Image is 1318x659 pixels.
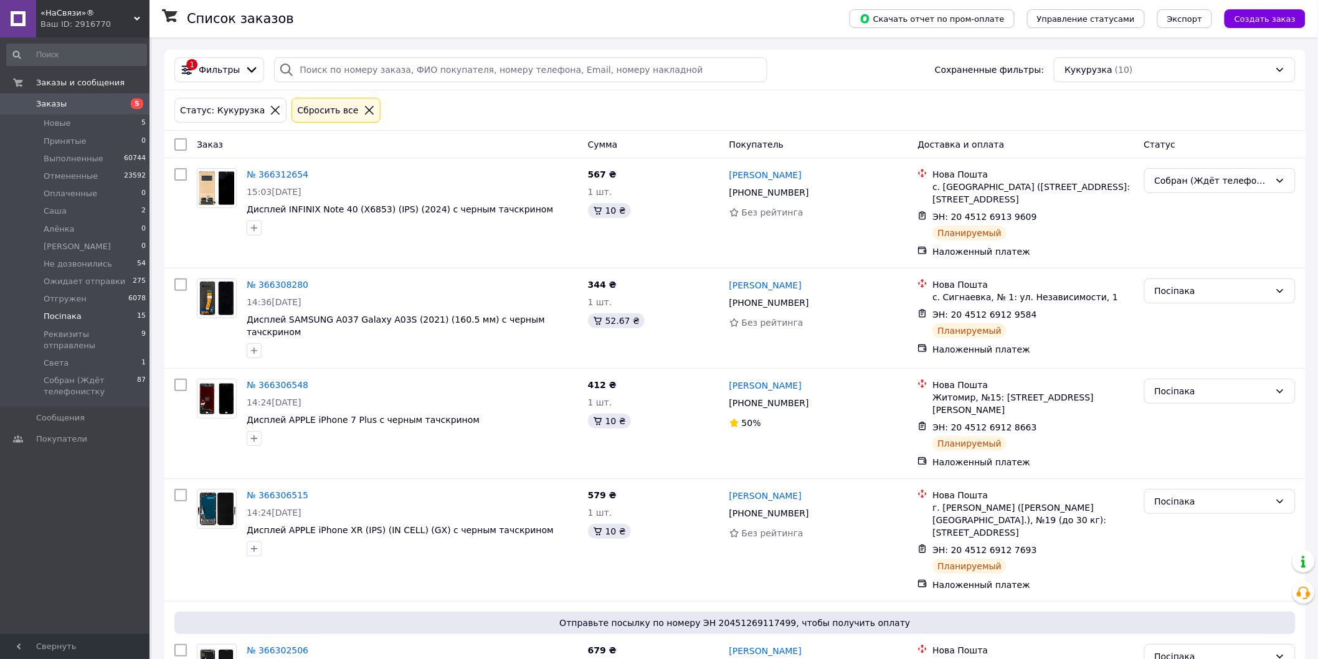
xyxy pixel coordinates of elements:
[1115,65,1133,75] span: (10)
[588,280,617,290] span: 344 ₴
[932,168,1134,181] div: Нова Пошта
[197,379,236,418] img: Фото товару
[44,329,141,351] span: Реквизиты отправлены
[1027,9,1145,28] button: Управление статусами
[197,169,236,207] img: Фото товару
[274,57,767,82] input: Поиск по номеру заказа, ФИО покупателя, номеру телефона, Email, номеру накладной
[44,153,103,164] span: Выполненные
[44,241,111,252] span: [PERSON_NAME]
[247,380,308,390] a: № 366306548
[44,358,69,369] span: Света
[932,212,1037,222] span: ЭН: 20 4512 6913 9609
[141,188,146,199] span: 0
[131,98,143,109] span: 5
[588,203,631,218] div: 10 ₴
[44,293,87,305] span: Отгружен
[932,310,1037,320] span: ЭН: 20 4512 6912 9584
[727,394,812,412] div: [PHONE_NUMBER]
[141,358,146,369] span: 1
[247,397,301,407] span: 14:24[DATE]
[137,258,146,270] span: 54
[1225,9,1306,28] button: Создать заказ
[247,415,480,425] a: Дисплей APPLE iPhone 7 Plus с черным тачскрином
[137,375,146,397] span: 87
[197,489,237,529] a: Фото товару
[588,645,617,655] span: 679 ₴
[1155,384,1270,398] div: Посіпака
[247,297,301,307] span: 14:36[DATE]
[742,418,761,428] span: 50%
[141,206,146,217] span: 2
[44,118,71,129] span: Новые
[36,412,85,424] span: Сообщения
[247,508,301,518] span: 14:24[DATE]
[44,206,67,217] span: Cаша
[588,490,617,500] span: 579 ₴
[932,501,1134,539] div: г. [PERSON_NAME] ([PERSON_NAME][GEOGRAPHIC_DATA].), №19 (до 30 кг): [STREET_ADDRESS]
[247,169,308,179] a: № 366312654
[197,279,236,318] img: Фото товару
[1212,13,1306,23] a: Создать заказ
[247,525,554,535] a: Дисплей APPLE iPhone XR (IPS) (IN CELL) (GX) с черным тачскрином
[141,241,146,252] span: 0
[588,397,612,407] span: 1 шт.
[932,391,1134,416] div: Житомир, №15: [STREET_ADDRESS][PERSON_NAME]
[44,188,97,199] span: Оплаченные
[932,579,1134,591] div: Наложенный платеж
[588,380,617,390] span: 412 ₴
[1155,495,1270,508] div: Посіпака
[199,64,240,76] span: Фильтры
[197,168,237,208] a: Фото товару
[1155,284,1270,298] div: Посіпака
[727,505,812,522] div: [PHONE_NUMBER]
[124,153,146,164] span: 60744
[247,490,308,500] a: № 366306515
[44,136,87,147] span: Принятые
[128,293,146,305] span: 6078
[1157,9,1212,28] button: Экспорт
[44,171,98,182] span: Отмененные
[197,140,223,149] span: Заказ
[141,224,146,235] span: 0
[40,7,134,19] span: «НаСвязи»®
[729,169,802,181] a: [PERSON_NAME]
[729,379,802,392] a: [PERSON_NAME]
[588,524,631,539] div: 10 ₴
[247,315,545,337] a: Дисплей SAMSUNG A037 Galaxy A03S (2021) (160.5 мм) с черным тачскрином
[247,187,301,197] span: 15:03[DATE]
[133,276,146,287] span: 275
[932,644,1134,657] div: Нова Пошта
[932,545,1037,555] span: ЭН: 20 4512 6912 7693
[588,187,612,197] span: 1 шт.
[137,311,146,322] span: 15
[588,169,617,179] span: 567 ₴
[932,489,1134,501] div: Нова Пошта
[247,280,308,290] a: № 366308280
[1235,14,1296,24] span: Создать заказ
[935,64,1044,76] span: Сохраненные фильтры:
[6,44,147,66] input: Поиск
[247,204,553,214] a: Дисплей INFINIX Note 40 (X6853) (IPS) (2024) с черным тачскрином
[932,181,1134,206] div: с. [GEOGRAPHIC_DATA] ([STREET_ADDRESS]: [STREET_ADDRESS]
[917,140,1004,149] span: Доставка и оплата
[932,291,1134,303] div: с. Сигнаевка, № 1: ул. Независимости, 1
[141,329,146,351] span: 9
[932,278,1134,291] div: Нова Пошта
[1037,14,1135,24] span: Управление статусами
[932,559,1007,574] div: Планируемый
[1167,14,1202,24] span: Экспорт
[197,379,237,419] a: Фото товару
[932,422,1037,432] span: ЭН: 20 4512 6912 8663
[729,140,784,149] span: Покупатель
[44,375,137,397] span: Собран (Ждёт телефонистку
[197,490,236,528] img: Фото товару
[36,98,67,110] span: Заказы
[197,278,237,318] a: Фото товару
[588,140,618,149] span: Сумма
[1144,140,1176,149] span: Статус
[742,318,804,328] span: Без рейтинга
[44,311,82,322] span: Посіпака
